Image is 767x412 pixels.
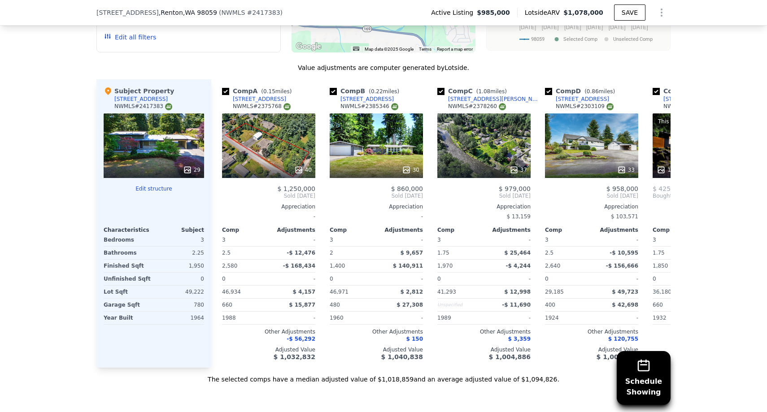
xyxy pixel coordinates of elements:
[401,289,423,295] span: $ 2,812
[104,247,152,259] div: Bathrooms
[504,250,531,256] span: $ 25,464
[104,234,152,246] div: Bedrooms
[545,263,560,269] span: 2,640
[657,165,671,174] div: 1
[556,103,614,110] div: NWMLS # 2303109
[96,8,159,17] span: [STREET_ADDRESS]
[165,103,172,110] img: NWMLS Logo
[378,273,423,285] div: -
[270,273,315,285] div: -
[613,36,653,42] text: Unselected Comp
[545,192,638,199] span: Sold [DATE]
[504,289,531,295] span: $ 12,998
[663,103,721,110] div: NWMLS # 2379515
[222,247,267,259] div: 2.5
[502,302,531,308] span: -$ 11,690
[104,260,152,272] div: Finished Sqft
[183,9,217,16] span: , WA 98059
[499,185,531,192] span: $ 979,000
[294,41,323,52] a: Open this area in Google Maps (opens a new window)
[437,346,531,353] div: Adjusted Value
[653,192,672,199] span: Bought
[653,312,697,324] div: 1932
[612,289,638,295] span: $ 49,723
[340,103,398,110] div: NWMLS # 2385346
[437,95,541,103] a: [STREET_ADDRESS][PERSON_NAME]
[247,9,280,16] span: # 2417383
[222,312,267,324] div: 1988
[233,95,286,103] div: [STREET_ADDRESS]
[330,237,333,243] span: 3
[617,351,671,405] button: ScheduleShowing
[437,87,510,95] div: Comp C
[257,88,295,95] span: ( miles)
[270,234,315,246] div: -
[653,263,668,269] span: 1,850
[587,88,599,95] span: 0.86
[222,203,315,210] div: Appreciation
[330,95,394,103] a: [STREET_ADDRESS]
[330,226,376,234] div: Comp
[611,213,638,220] span: $ 103,571
[653,346,746,353] div: Adjusted Value
[330,263,345,269] span: 1,400
[545,226,592,234] div: Comp
[378,234,423,246] div: -
[593,273,638,285] div: -
[330,192,423,199] span: Sold [DATE]
[104,273,152,285] div: Unfinished Sqft
[406,336,423,342] span: $ 150
[489,353,531,360] span: $ 1,004,886
[330,210,423,223] div: -
[154,226,204,234] div: Subject
[608,336,638,342] span: $ 120,755
[401,250,423,256] span: $ 9,657
[606,103,614,110] img: NWMLS Logo
[391,103,398,110] img: NWMLS Logo
[486,273,531,285] div: -
[484,226,531,234] div: Adjustments
[437,237,441,243] span: 3
[330,203,423,210] div: Appreciation
[293,289,315,295] span: $ 4,157
[593,312,638,324] div: -
[477,8,510,17] span: $985,000
[563,9,603,16] span: $1,078,000
[593,234,638,246] div: -
[597,353,638,360] span: $ 1,003,914
[563,36,597,42] text: Selected Comp
[156,273,204,285] div: 0
[653,4,671,22] button: Show Options
[274,353,315,360] span: $ 1,032,832
[287,336,315,342] span: -$ 56,292
[510,165,527,174] div: 37
[653,185,684,192] span: $ 425,000
[269,226,315,234] div: Adjustments
[507,213,531,220] span: $ 13,159
[606,263,638,269] span: -$ 156,666
[609,24,626,30] text: [DATE]
[508,336,531,342] span: $ 3,359
[376,226,423,234] div: Adjustments
[437,226,484,234] div: Comp
[486,312,531,324] div: -
[542,24,559,30] text: [DATE]
[545,289,564,295] span: 29,185
[156,247,204,259] div: 2.25
[221,9,245,16] span: NWMLS
[586,24,603,30] text: [DATE]
[437,203,531,210] div: Appreciation
[448,103,506,110] div: NWMLS # 2378260
[393,263,423,269] span: $ 140,911
[114,103,172,110] div: NWMLS # 2417383
[294,41,323,52] img: Google
[612,302,638,308] span: $ 42,698
[270,312,315,324] div: -
[330,87,403,95] div: Comp B
[222,237,226,243] span: 3
[545,276,549,282] span: 0
[289,302,315,308] span: $ 15,877
[104,33,156,42] button: Edit all filters
[114,95,168,103] div: [STREET_ADDRESS]
[156,286,204,298] div: 49,222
